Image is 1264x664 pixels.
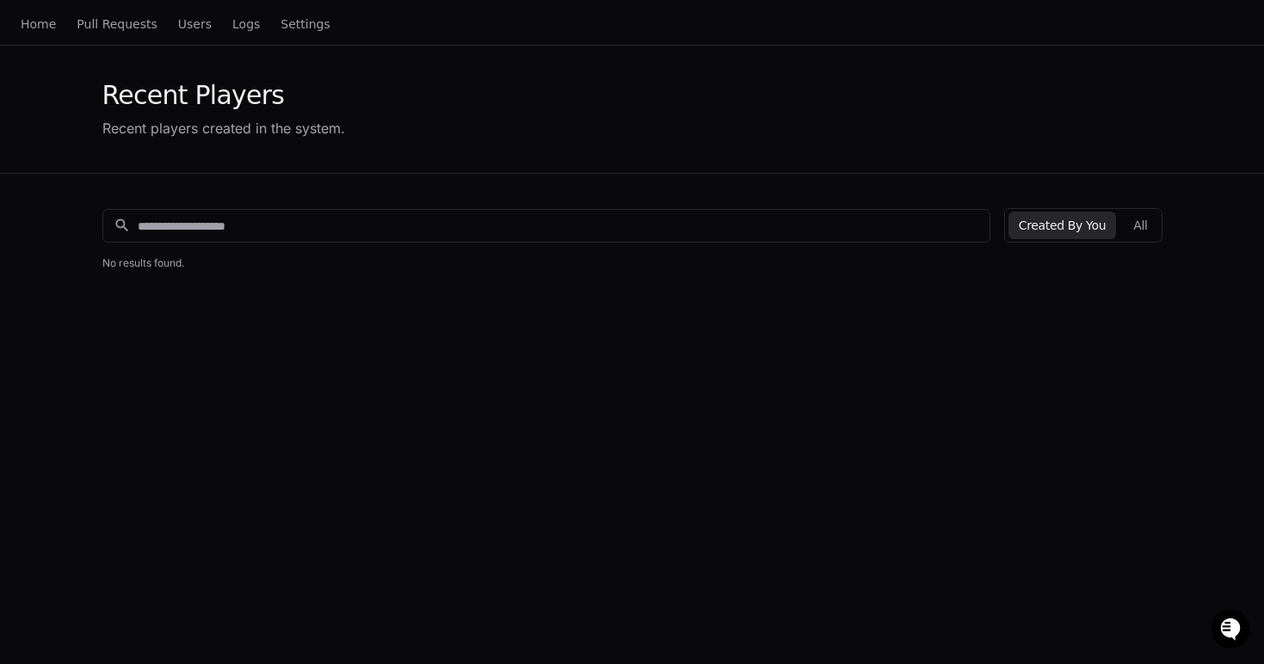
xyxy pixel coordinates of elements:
[1123,212,1157,239] button: All
[1209,607,1255,654] iframe: Open customer support
[59,145,218,159] div: We're available if you need us!
[17,69,313,96] div: Welcome
[1008,212,1116,239] button: Created By You
[21,5,56,45] a: Home
[232,5,260,45] a: Logs
[17,128,48,159] img: 1736555170064-99ba0984-63c1-480f-8ee9-699278ef63ed
[102,80,345,111] div: Recent Players
[281,19,330,29] span: Settings
[171,181,208,194] span: Pylon
[121,180,208,194] a: Powered byPylon
[178,19,212,29] span: Users
[17,17,52,52] img: PlayerZero
[102,118,345,138] div: Recent players created in the system.
[232,19,260,29] span: Logs
[77,5,157,45] a: Pull Requests
[281,5,330,45] a: Settings
[77,19,157,29] span: Pull Requests
[114,217,131,234] mat-icon: search
[21,19,56,29] span: Home
[293,133,313,154] button: Start new chat
[59,128,282,145] div: Start new chat
[178,5,212,45] a: Users
[102,256,1162,270] h2: No results found.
